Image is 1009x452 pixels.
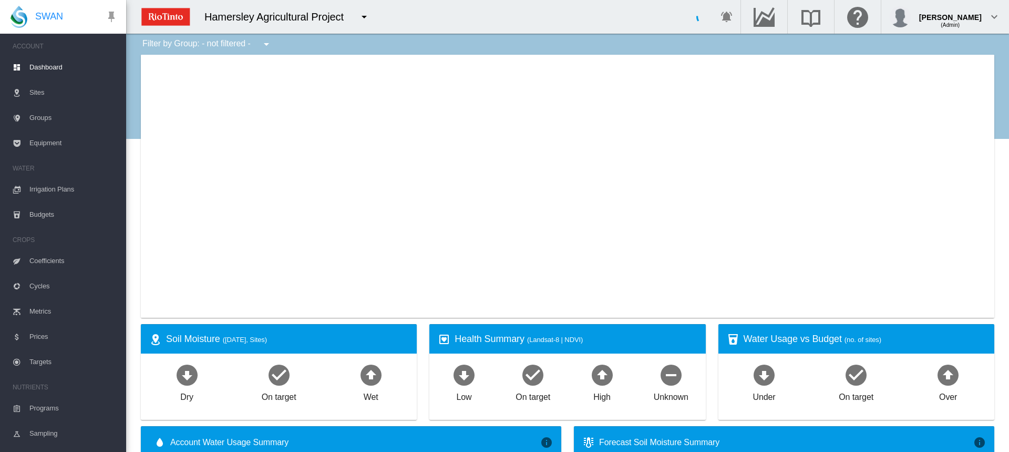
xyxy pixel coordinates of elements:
[153,436,166,449] md-icon: icon-water
[29,130,118,156] span: Equipment
[520,362,545,387] md-icon: icon-checkbox-marked-circle
[35,10,63,23] span: SWAN
[260,38,273,51] md-icon: icon-menu-down
[135,34,280,55] div: Filter by Group: - not filtered -
[13,379,118,396] span: NUTRIENTS
[839,387,873,403] div: On target
[29,349,118,375] span: Targets
[364,387,378,403] div: Wet
[262,387,296,403] div: On target
[13,160,118,177] span: WATER
[716,6,737,27] button: icon-bell-ring
[890,6,911,27] img: profile.jpg
[174,362,200,387] md-icon: icon-arrow-down-bold-circle
[29,248,118,274] span: Coefficients
[843,362,869,387] md-icon: icon-checkbox-marked-circle
[223,336,267,344] span: ([DATE], Sites)
[149,333,162,346] md-icon: icon-map-marker-radius
[845,11,870,23] md-icon: Click here for help
[455,333,697,346] div: Health Summary
[744,333,986,346] div: Water Usage vs Budget
[590,362,615,387] md-icon: icon-arrow-up-bold-circle
[358,362,384,387] md-icon: icon-arrow-up-bold-circle
[527,336,583,344] span: (Landsat-8 | NDVI)
[753,387,776,403] div: Under
[29,55,118,80] span: Dashboard
[358,11,370,23] md-icon: icon-menu-down
[256,34,277,55] button: icon-menu-down
[29,274,118,299] span: Cycles
[29,80,118,105] span: Sites
[105,11,118,23] md-icon: icon-pin
[29,421,118,446] span: Sampling
[29,105,118,130] span: Groups
[935,362,961,387] md-icon: icon-arrow-up-bold-circle
[582,436,595,449] md-icon: icon-thermometer-lines
[29,177,118,202] span: Irrigation Plans
[798,11,823,23] md-icon: Search the knowledge base
[137,4,194,30] img: ZPXdBAAAAAElFTkSuQmCC
[973,436,986,449] md-icon: icon-information
[516,387,550,403] div: On target
[654,387,688,403] div: Unknown
[727,333,739,346] md-icon: icon-cup-water
[180,387,193,403] div: Dry
[751,11,777,23] md-icon: Go to the Data Hub
[988,11,1001,23] md-icon: icon-chevron-down
[451,362,477,387] md-icon: icon-arrow-down-bold-circle
[166,333,408,346] div: Soil Moisture
[720,11,733,23] md-icon: icon-bell-ring
[540,436,553,449] md-icon: icon-information
[438,333,450,346] md-icon: icon-heart-box-outline
[751,362,777,387] md-icon: icon-arrow-down-bold-circle
[593,387,611,403] div: High
[29,299,118,324] span: Metrics
[354,6,375,27] button: icon-menu-down
[29,202,118,227] span: Budgets
[29,324,118,349] span: Prices
[941,22,960,28] span: (Admin)
[919,8,982,18] div: [PERSON_NAME]
[29,396,118,421] span: Programs
[13,232,118,248] span: CROPS
[266,362,292,387] md-icon: icon-checkbox-marked-circle
[845,336,881,344] span: (no. of sites)
[11,6,27,28] img: SWAN-Landscape-Logo-Colour-drop.png
[939,387,957,403] div: Over
[456,387,471,403] div: Low
[658,362,684,387] md-icon: icon-minus-circle
[599,437,973,448] div: Forecast Soil Moisture Summary
[13,38,118,55] span: ACCOUNT
[204,9,353,24] div: Hamersley Agricultural Project
[170,437,540,448] span: Account Water Usage Summary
